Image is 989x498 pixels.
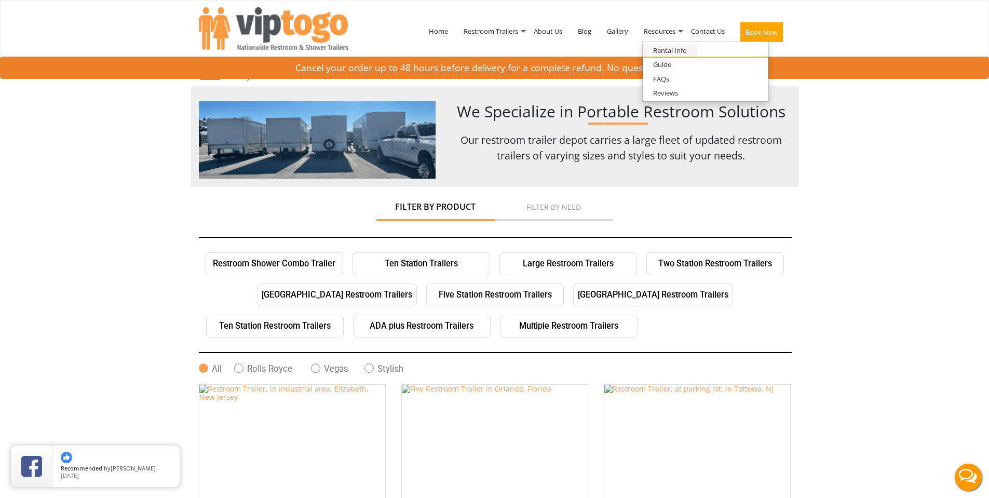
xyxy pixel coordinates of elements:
span: [DATE] [61,472,79,479]
img: thumbs up icon [61,452,72,463]
span: Recommended [61,464,102,472]
a: Resources [636,4,683,58]
a: Blog [570,4,599,58]
a: Home [200,71,221,81]
button: Live Chat [947,456,989,498]
a: [GEOGRAPHIC_DATA] Restroom Trailers [257,284,417,306]
img: trailer-images.png [199,101,437,179]
a: Book Now [733,4,791,64]
label: Vegas [311,364,364,374]
span: [PERSON_NAME] [111,464,156,472]
a: [GEOGRAPHIC_DATA] Restroom Trailers [573,284,733,306]
a: Restroom Trailer, at parking lot, in Tottowa, NJ [604,439,774,449]
a: Ten Station Trailers [353,252,490,275]
a: Restroom Shower Combo Trailer [206,252,343,275]
label: All [199,364,234,374]
a: About Us [526,4,570,58]
a: Two Station Restroom Trailers [646,252,784,275]
a: Five Restroom Trailer in Orlando, Florida [402,439,551,449]
a: Reviews [643,87,688,100]
h1: We Specialize in Portable Restroom Solutions [452,101,791,122]
a: Ten Station Restroom Trailers [206,315,344,338]
a: Rental Info [643,44,697,57]
a: Five Station Restroom Trailers [426,284,564,306]
a: Gallery [226,71,251,81]
a: Contact Us [683,4,733,58]
label: Rolls Royce [234,364,311,374]
a: Gallery [599,4,636,58]
a: Restroom Trailers [456,4,526,58]
span: by [61,465,171,473]
label: Stylish [364,364,424,374]
a: Filter by Product [376,197,495,211]
a: Large Restroom Trailers [499,252,637,275]
a: ADA plus Restroom Trailers [353,315,491,338]
a: Guide [643,58,682,71]
a: FAQs [643,73,680,86]
a: Multiple Restroom Trailers [500,315,638,338]
a: Home [421,4,456,58]
button: Book Now [740,22,783,42]
img: VIPTOGO [199,7,348,50]
p: Our restroom trailer depot carries a large fleet of updated restroom trailers of varying sizes an... [452,132,791,164]
a: Filter by Need [495,197,613,211]
a: Restroom Trailer, in industrial area, Elizabeth, New Jersey [199,439,385,449]
img: Review Rating [21,456,42,477]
